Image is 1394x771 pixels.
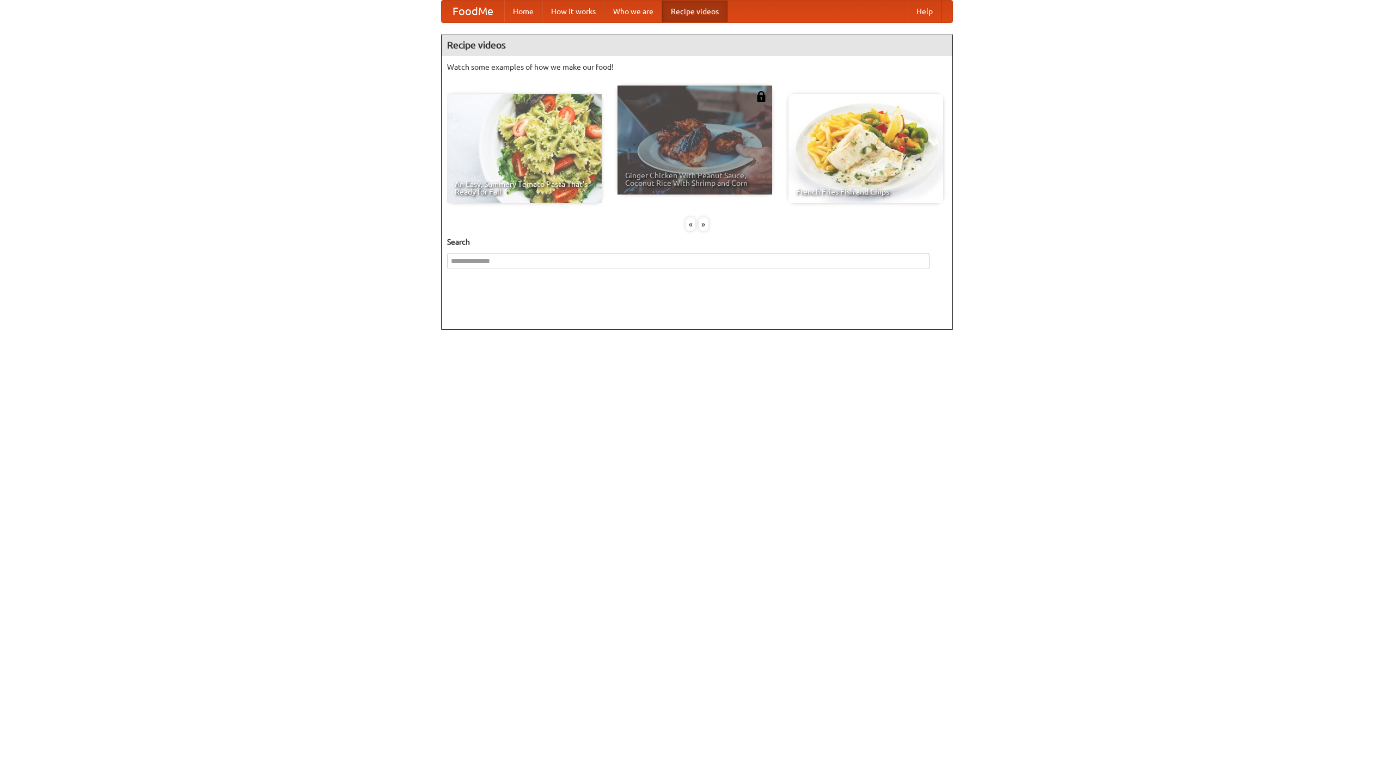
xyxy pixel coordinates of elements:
[908,1,941,22] a: Help
[447,236,947,247] h5: Search
[662,1,727,22] a: Recipe videos
[796,188,936,196] span: French Fries Fish and Chips
[756,91,767,102] img: 483408.png
[604,1,662,22] a: Who we are
[504,1,542,22] a: Home
[442,34,952,56] h4: Recipe videos
[699,217,708,231] div: »
[447,62,947,72] p: Watch some examples of how we make our food!
[447,94,602,203] a: An Easy, Summery Tomato Pasta That's Ready for Fall
[442,1,504,22] a: FoodMe
[788,94,943,203] a: French Fries Fish and Chips
[686,217,695,231] div: «
[455,180,594,196] span: An Easy, Summery Tomato Pasta That's Ready for Fall
[542,1,604,22] a: How it works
